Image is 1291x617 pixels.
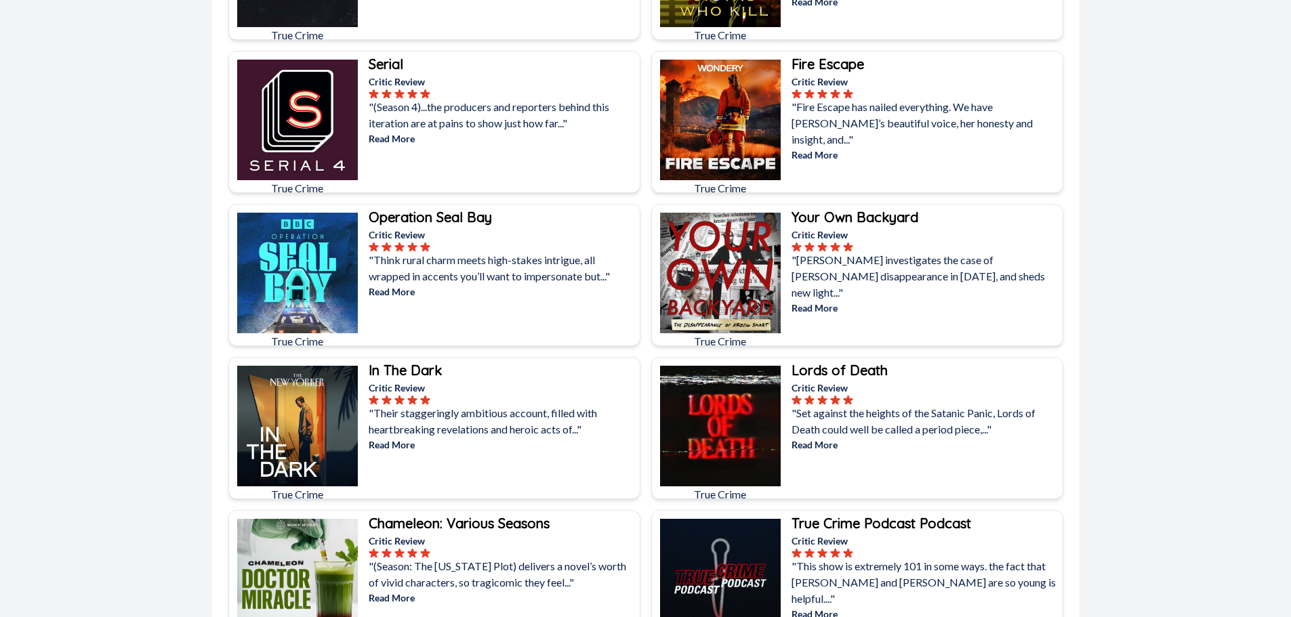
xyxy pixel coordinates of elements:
p: Read More [369,284,637,299]
b: True Crime Podcast Podcast [792,515,971,532]
p: True Crime [237,486,358,503]
p: Critic Review [792,228,1060,242]
p: "(Season 4)...the producers and reporters behind this iteration are at pains to show just how far... [369,99,637,131]
b: Lords of Death [792,362,888,379]
p: "Their staggeringly ambitious account, filled with heartbreaking revelations and heroic acts of..." [369,405,637,438]
a: In The DarkTrue CrimeIn The DarkCritic Review"Their staggeringly ambitious account, filled with h... [228,357,640,499]
img: Operation Seal Bay [237,213,358,333]
p: Critic Review [369,534,637,548]
p: "Think rural charm meets high-stakes intrigue, all wrapped in accents you’ll want to impersonate ... [369,252,637,284]
a: Your Own BackyardTrue CrimeYour Own BackyardCritic Review"[PERSON_NAME] investigates the case of ... [651,204,1063,346]
p: True Crime [660,27,781,43]
a: SerialTrue CrimeSerialCritic Review"(Season 4)...the producers and reporters behind this iteratio... [228,51,640,193]
p: Read More [792,301,1060,315]
p: Read More [369,591,637,605]
a: Operation Seal BayTrue CrimeOperation Seal BayCritic Review"Think rural charm meets high-stakes i... [228,204,640,346]
p: True Crime [660,486,781,503]
p: Critic Review [369,381,637,395]
b: Chameleon: Various Seasons [369,515,550,532]
a: Fire EscapeTrue CrimeFire EscapeCritic Review"Fire Escape has nailed everything. We have [PERSON_... [651,51,1063,193]
p: True Crime [237,180,358,196]
img: Serial [237,60,358,180]
b: Your Own Backyard [792,209,918,226]
p: Critic Review [369,228,637,242]
img: Fire Escape [660,60,781,180]
p: Critic Review [792,75,1060,89]
p: True Crime [237,27,358,43]
a: Lords of DeathTrue CrimeLords of DeathCritic Review"Set against the heights of the Satanic Panic,... [651,357,1063,499]
img: In The Dark [237,366,358,486]
p: "(Season: The [US_STATE] Plot) delivers a novel’s worth of vivid characters, so tragicomic they f... [369,558,637,591]
b: Fire Escape [792,56,864,72]
p: Read More [369,438,637,452]
p: True Crime [660,180,781,196]
b: In The Dark [369,362,442,379]
p: Read More [369,131,637,146]
p: True Crime [237,333,358,349]
p: True Crime [660,333,781,349]
p: Critic Review [792,534,1060,548]
p: Critic Review [369,75,637,89]
p: Read More [792,148,1060,162]
p: "[PERSON_NAME] investigates the case of [PERSON_NAME] disappearance in [DATE], and sheds new ligh... [792,252,1060,301]
p: Critic Review [792,381,1060,395]
b: Serial [369,56,403,72]
b: Operation Seal Bay [369,209,492,226]
p: Read More [792,438,1060,452]
p: "Fire Escape has nailed everything. We have [PERSON_NAME]’s beautiful voice, her honesty and insi... [792,99,1060,148]
p: "Set against the heights of the Satanic Panic, Lords of Death could well be called a period piece... [792,405,1060,438]
img: Lords of Death [660,366,781,486]
img: Your Own Backyard [660,213,781,333]
p: "This show is extremely 101 in some ways. the fact that [PERSON_NAME] and [PERSON_NAME] are so yo... [792,558,1060,607]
